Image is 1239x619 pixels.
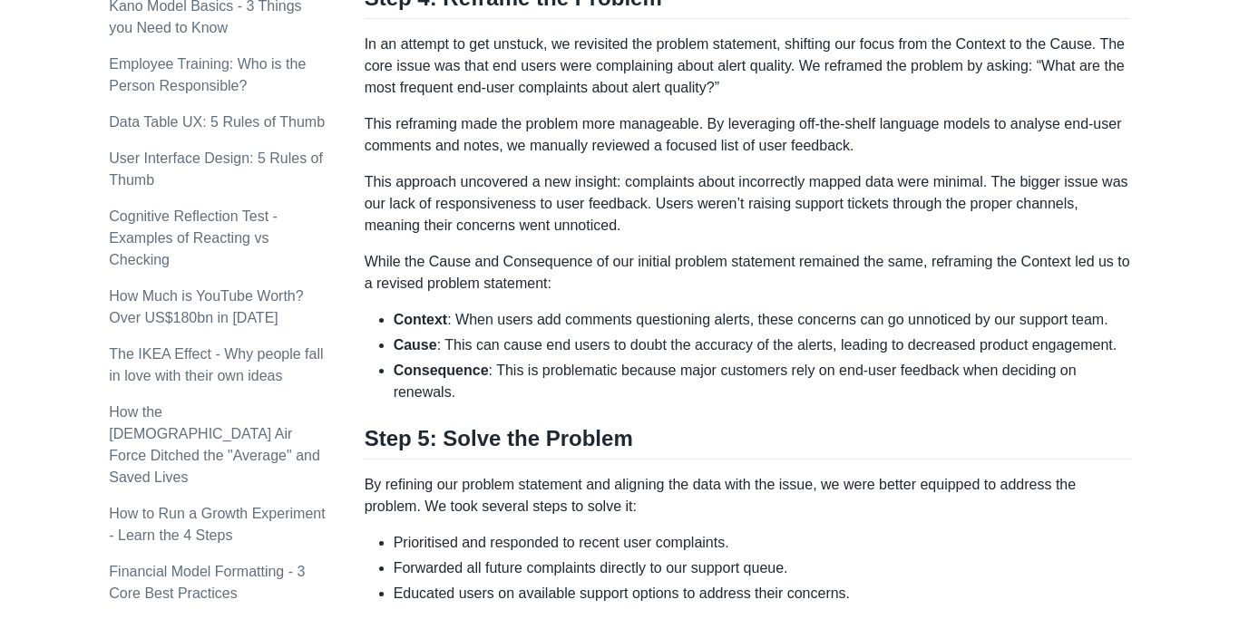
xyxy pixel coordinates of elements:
[109,346,323,383] a: The IKEA Effect - Why people fall in love with their own ideas
[394,360,1130,403] li: : This is problematic because major customers rely on end-user feedback when deciding on renewals.
[109,114,325,130] a: Data Table UX: 5 Rules of Thumb
[109,404,320,485] a: How the [DEMOGRAPHIC_DATA] Air Force Ditched the "Average" and Saved Lives
[394,309,1130,331] li: : When users add comments questioning alerts, these concerns can go unnoticed by our support team.
[365,474,1130,517] p: By refining our problem statement and aligning the data with the issue, we were better equipped t...
[109,564,305,601] a: Financial Model Formatting - 3 Core Best Practices
[394,334,1130,356] li: : This can cause end users to doubt the accuracy of the alerts, leading to decreased product enga...
[394,312,448,327] strong: Context
[109,56,306,93] a: Employee Training: Who is the Person Responsible?
[109,208,278,267] a: Cognitive Reflection Test - Examples of Reacting vs Checking
[394,557,1130,579] li: Forwarded all future complaints directly to our support queue.
[365,425,1130,459] h2: Step 5: Solve the Problem
[394,337,437,353] strong: Cause
[365,251,1130,295] p: While the Cause and Consequence of our initial problem statement remained the same, reframing the...
[109,150,323,188] a: User Interface Design: 5 Rules of Thumb
[394,532,1130,554] li: Prioritised and responded to recent user complaints.
[394,363,489,378] strong: Consequence
[109,288,303,325] a: How Much is YouTube Worth? Over US$180bn in [DATE]
[365,34,1130,99] p: In an attempt to get unstuck, we revisited the problem statement, shifting our focus from the Con...
[365,171,1130,237] p: This approach uncovered a new insight: complaints about incorrectly mapped data were minimal. The...
[109,506,325,543] a: How to Run a Growth Experiment - Learn the 4 Steps
[365,113,1130,157] p: This reframing made the problem more manageable. By leveraging off-the-shelf language models to a...
[394,583,1130,604] li: Educated users on available support options to address their concerns.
